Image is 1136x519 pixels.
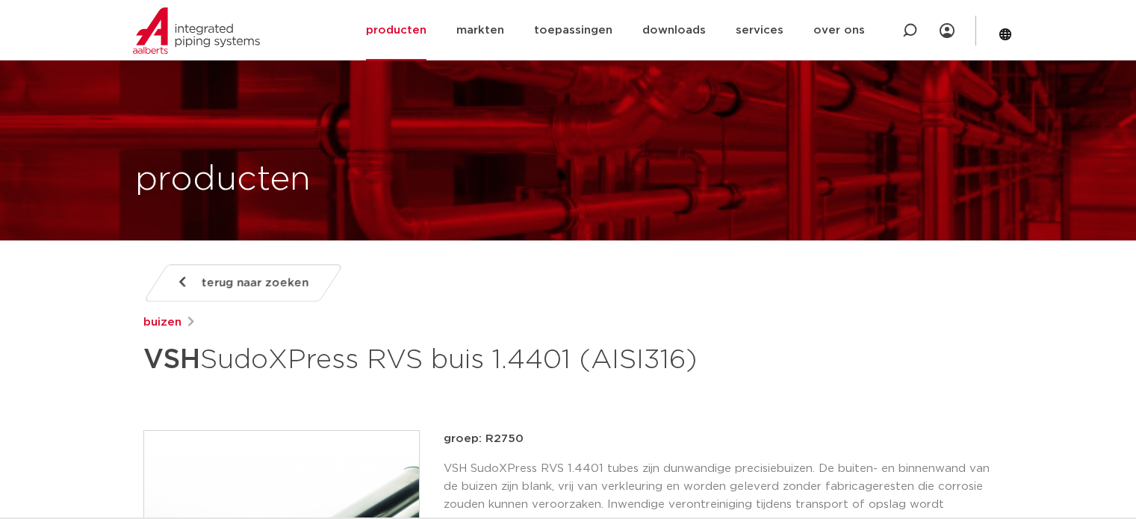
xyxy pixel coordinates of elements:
[143,264,343,302] a: terug naar zoeken
[143,338,704,382] h1: SudoXPress RVS buis 1.4401 (AISI316)
[143,314,181,332] a: buizen
[135,156,311,204] h1: producten
[444,430,993,448] p: groep: R2750
[143,346,200,373] strong: VSH
[202,271,308,295] span: terug naar zoeken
